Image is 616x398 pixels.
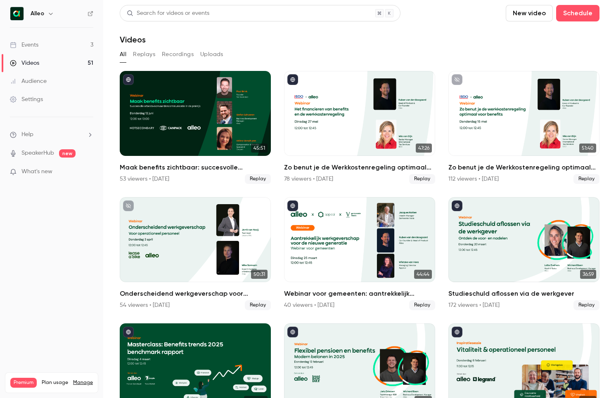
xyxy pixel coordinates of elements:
span: Replay [573,300,599,310]
span: 50:31 [251,270,268,279]
div: Videos [10,59,39,67]
h6: Alleo [31,9,44,18]
h2: Onderscheidend werkgeverschap voor operationeel personeel [120,289,271,299]
li: Studieschuld aflossen via de werkgever [448,197,599,310]
li: Webinar voor gemeenten: aantrekkelijk werkgeverschap voor de nieuwe generatie [284,197,435,310]
span: 51:40 [579,144,596,153]
div: 53 viewers • [DATE] [120,175,169,183]
li: Zo benut je de Werkkostenregeling optimaal voor benefits [448,71,599,184]
span: Replay [409,174,435,184]
span: Replay [245,174,271,184]
div: Events [10,41,38,49]
button: published [287,74,298,85]
span: Replay [409,300,435,310]
h2: Webinar voor gemeenten: aantrekkelijk werkgeverschap voor de nieuwe generatie [284,289,435,299]
span: 36:59 [580,270,596,279]
div: 54 viewers • [DATE] [120,301,170,309]
h2: Zo benut je de Werkkostenregeling optimaal voor benefits [284,162,435,172]
button: Uploads [200,48,223,61]
a: SpeakerHub [21,149,54,158]
h2: Maak benefits zichtbaar: succesvolle arbeidsvoorwaarden communicatie in de praktijk [120,162,271,172]
li: Onderscheidend werkgeverschap voor operationeel personeel [120,197,271,310]
button: Schedule [556,5,599,21]
h2: Studieschuld aflossen via de werkgever [448,289,599,299]
button: unpublished [123,200,134,211]
a: 44:44Webinar voor gemeenten: aantrekkelijk werkgeverschap voor de nieuwe generatie40 viewers • [D... [284,197,435,310]
button: published [287,200,298,211]
button: published [452,327,462,337]
span: Replay [245,300,271,310]
div: 78 viewers • [DATE] [284,175,333,183]
button: published [123,327,134,337]
iframe: Noticeable Trigger [83,168,93,176]
a: 51:40Zo benut je de Werkkostenregeling optimaal voor benefits112 viewers • [DATE]Replay [448,71,599,184]
h1: Videos [120,35,146,45]
a: 47:26Zo benut je de Werkkostenregeling optimaal voor benefits78 viewers • [DATE]Replay [284,71,435,184]
span: Replay [573,174,599,184]
span: Help [21,130,33,139]
div: 172 viewers • [DATE] [448,301,500,309]
span: 44:44 [414,270,432,279]
button: Replays [133,48,155,61]
a: 36:59Studieschuld aflossen via de werkgever172 viewers • [DATE]Replay [448,197,599,310]
span: 47:26 [416,144,432,153]
h2: Zo benut je de Werkkostenregeling optimaal voor benefits [448,162,599,172]
span: Premium [10,378,37,388]
a: Manage [73,379,93,386]
section: Videos [120,5,599,393]
a: 50:31Onderscheidend werkgeverschap voor operationeel personeel54 viewers • [DATE]Replay [120,197,271,310]
span: 45:51 [251,144,268,153]
button: published [287,327,298,337]
button: unpublished [452,74,462,85]
button: Recordings [162,48,194,61]
div: Audience [10,77,47,85]
li: help-dropdown-opener [10,130,93,139]
button: All [120,48,126,61]
li: Maak benefits zichtbaar: succesvolle arbeidsvoorwaarden communicatie in de praktijk [120,71,271,184]
li: Zo benut je de Werkkostenregeling optimaal voor benefits [284,71,435,184]
button: New video [506,5,553,21]
button: published [452,200,462,211]
span: Plan usage [42,379,68,386]
div: 40 viewers • [DATE] [284,301,334,309]
div: Settings [10,95,43,104]
div: 112 viewers • [DATE] [448,175,499,183]
span: What's new [21,167,52,176]
div: Search for videos or events [127,9,209,18]
span: new [59,149,76,158]
img: Alleo [10,7,24,20]
a: 45:51Maak benefits zichtbaar: succesvolle arbeidsvoorwaarden communicatie in de praktijk53 viewer... [120,71,271,184]
button: published [123,74,134,85]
